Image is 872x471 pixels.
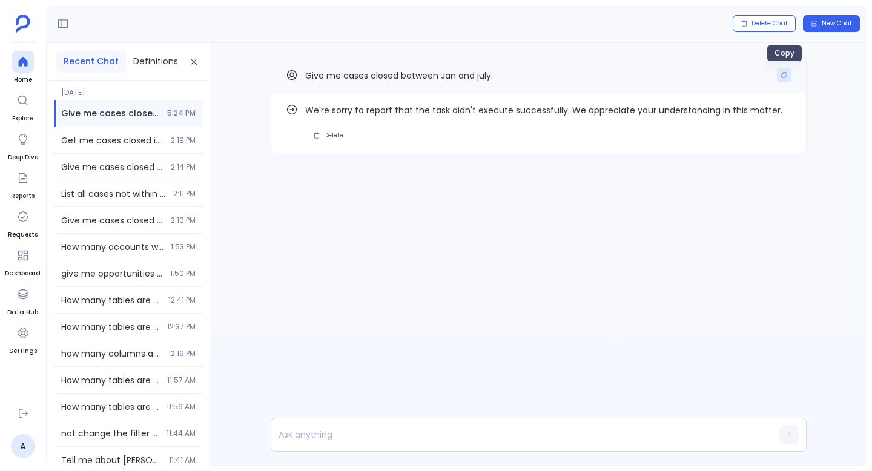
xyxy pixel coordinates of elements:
span: 11:41 AM [169,455,196,465]
button: Definitions [126,50,185,73]
span: 12:37 PM [167,322,196,332]
a: Data Hub [7,283,38,317]
button: Delete [305,127,351,144]
span: How many tables are present in CX data? [61,321,160,333]
span: List all cases not within 2023 Q1. [61,188,166,200]
a: A [11,434,35,458]
span: Data Hub [7,308,38,317]
button: Copy [777,68,791,82]
a: Requests [8,206,38,240]
span: We're sorry to report that the task didn't execute successfully. We appreciate your understanding... [305,103,791,117]
span: 5:24 PM [167,108,196,118]
span: 2:19 PM [171,136,196,145]
: How many tables are disabled?\ [61,401,159,413]
a: Home [12,51,34,85]
span: 11:44 AM [167,429,196,438]
span: Explore [12,114,34,124]
span: 2:11 PM [173,189,196,199]
span: Delete Chat [751,19,788,28]
span: 1:50 PM [170,269,196,278]
img: petavue logo [16,15,30,33]
span: Get me cases closed in current and last 2 months, between Jan 2024 and May 2024, not on weekends,... [61,134,163,147]
span: how many columns are enabled in opportunity membership [61,347,161,360]
span: Tell me about Gibson - Sporer [61,454,162,466]
a: Deep Dive [8,128,38,162]
span: 11:56 AM [167,402,196,412]
span: Dashboard [5,269,41,278]
span: 11:57 AM [167,375,196,385]
span: Home [12,75,34,85]
button: Delete Chat [733,15,796,32]
span: How many tables are present in CX data? (Use infotool) [61,294,161,306]
span: How many tables are disabled? [61,374,160,386]
a: Settings [9,322,37,356]
span: Give me cases closed between Jan and july. [61,107,160,119]
span: 2:10 PM [171,216,196,225]
span: How many accounts were created in the last year [61,241,163,253]
button: New Chat [803,15,860,32]
span: [DATE] [54,81,203,97]
span: 12:19 PM [168,349,196,358]
span: not change the filter to include all the accounts that have less than 500k [61,427,159,440]
div: Copy [767,45,802,62]
a: Explore [12,90,34,124]
span: Deep Dive [8,153,38,162]
span: 2:14 PM [171,162,196,172]
span: give me opportunities closed in the last quarter [61,268,163,280]
span: Requests [8,230,38,240]
a: Dashboard [5,245,41,278]
span: Give me cases closed not between 2023-10-01 and 2024-03-02. [61,214,163,226]
span: 12:41 PM [168,295,196,305]
span: Delete [324,131,343,140]
a: Reports [11,167,35,201]
span: Give me cases closed in the last 2 quarters, not in Q1 2024, and after FY 2022. [61,161,163,173]
span: Settings [9,346,37,356]
span: New Chat [822,19,852,28]
span: 1:53 PM [171,242,196,252]
button: Recent Chat [56,50,126,73]
span: Reports [11,191,35,201]
span: Give me cases closed between Jan and july. [305,70,493,82]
